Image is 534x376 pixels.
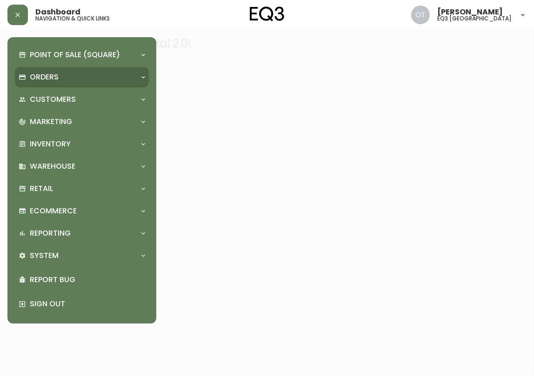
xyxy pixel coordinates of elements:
[15,201,149,221] div: Ecommerce
[15,89,149,110] div: Customers
[30,72,59,82] p: Orders
[15,178,149,199] div: Retail
[15,292,149,316] div: Sign Out
[30,251,59,261] p: System
[15,268,149,292] div: Report Bug
[437,8,503,16] span: [PERSON_NAME]
[30,50,120,60] p: Point of Sale (Square)
[30,275,145,285] p: Report Bug
[15,134,149,154] div: Inventory
[35,8,80,16] span: Dashboard
[30,206,77,216] p: Ecommerce
[437,16,512,21] h5: eq3 [GEOGRAPHIC_DATA]
[250,7,284,21] img: logo
[30,161,75,172] p: Warehouse
[15,67,149,87] div: Orders
[15,45,149,65] div: Point of Sale (Square)
[30,299,145,309] p: Sign Out
[15,245,149,266] div: System
[30,184,53,194] p: Retail
[15,156,149,177] div: Warehouse
[411,6,430,24] img: 5d4d18d254ded55077432b49c4cb2919
[30,228,71,238] p: Reporting
[30,94,76,105] p: Customers
[30,139,71,149] p: Inventory
[15,223,149,244] div: Reporting
[30,117,72,127] p: Marketing
[35,16,110,21] h5: navigation & quick links
[15,112,149,132] div: Marketing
